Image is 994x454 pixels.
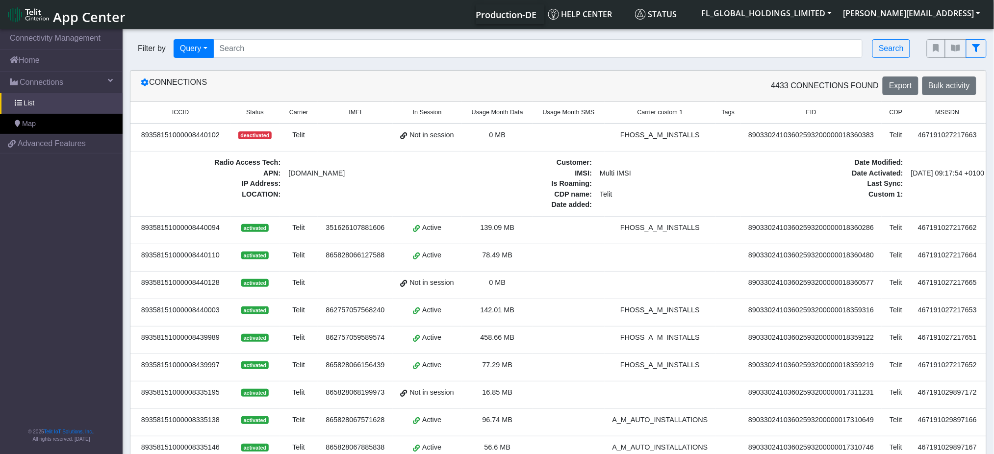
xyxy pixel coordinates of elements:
[746,277,876,288] div: 89033024103602593200000018360577
[472,108,523,117] span: Usage Month Data
[44,429,93,434] a: Telit IoT Solutions, Inc.
[611,415,710,426] div: A_M_AUTO_INSTALLATIONS
[484,443,511,451] span: 56.6 MB
[324,223,386,233] div: 351626107881606
[544,4,631,24] a: Help center
[483,416,513,424] span: 96.74 MB
[20,76,63,88] span: Connections
[324,250,386,261] div: 865828066127588
[241,306,268,314] span: activated
[746,415,876,426] div: 89033024103602593200000017310649
[890,251,902,259] span: Telit
[136,387,225,398] div: 89358151000008335195
[759,168,907,179] span: Date Activated :
[483,361,513,369] span: 77.29 MB
[324,305,386,316] div: 862757057568240
[285,442,312,453] div: Telit
[476,4,536,24] a: Your current platform instance
[136,277,225,288] div: 89358151000008440128
[889,81,912,90] span: Export
[916,442,979,453] div: 467191029897167
[241,444,268,452] span: activated
[285,130,312,141] div: Telit
[130,43,174,54] span: Filter by
[448,157,596,168] span: Customer :
[289,108,308,117] span: Carrier
[927,39,987,58] div: fitlers menu
[916,223,979,233] div: 467191027217662
[483,251,513,259] span: 78.49 MB
[481,306,515,314] span: 142.01 MB
[635,9,677,20] span: Status
[771,80,879,92] span: 4433 Connections found
[548,9,559,20] img: knowledge.svg
[410,387,454,398] span: Not in session
[759,157,907,168] span: Date Modified :
[890,361,902,369] span: Telit
[241,252,268,259] span: activated
[136,415,225,426] div: 89358151000008335138
[890,443,902,451] span: Telit
[285,415,312,426] div: Telit
[324,442,386,453] div: 865828067885838
[543,108,595,117] span: Usage Month SMS
[136,332,225,343] div: 89358151000008439989
[422,415,441,426] span: Active
[746,360,876,371] div: 89033024103602593200000018359219
[916,360,979,371] div: 467191027217652
[890,388,902,396] span: Telit
[53,8,126,26] span: App Center
[611,442,710,453] div: A_M_AUTO_INSTALLATIONS
[241,334,268,342] span: activated
[890,131,902,139] span: Telit
[413,108,442,117] span: In Session
[916,415,979,426] div: 467191029897166
[916,387,979,398] div: 467191029897172
[241,224,268,232] span: activated
[890,306,902,314] span: Telit
[872,39,910,58] button: Search
[806,108,816,117] span: EID
[284,168,433,179] span: [DOMAIN_NAME]
[133,76,559,95] div: Connections
[746,250,876,261] div: 89033024103602593200000018360480
[916,130,979,141] div: 467191027217663
[611,130,710,141] div: FHOSS_A_M_INSTALLS
[422,360,441,371] span: Active
[476,9,537,21] span: Production-DE
[696,4,838,22] button: FL_GLOBAL_HOLDINGS_LIMITED
[746,332,876,343] div: 89033024103602593200000018359122
[448,168,596,179] span: IMSI :
[213,39,863,58] input: Search...
[746,223,876,233] div: 89033024103602593200000018360286
[635,9,646,20] img: status.svg
[18,138,86,150] span: Advanced Features
[285,223,312,233] div: Telit
[410,130,454,141] span: Not in session
[596,168,744,179] span: Multi IMSI
[746,387,876,398] div: 89033024103602593200000017311231
[422,305,441,316] span: Active
[410,277,454,288] span: Not in session
[448,178,596,189] span: Is Roaming :
[890,333,902,341] span: Telit
[324,415,386,426] div: 865828067571628
[422,442,441,453] span: Active
[241,279,268,287] span: activated
[548,9,612,20] span: Help center
[136,157,284,168] span: Radio Access Tech :
[890,278,902,286] span: Telit
[136,442,225,453] div: 89358151000008335146
[916,305,979,316] div: 467191027217653
[489,278,506,286] span: 0 MB
[136,168,284,179] span: APN :
[596,189,744,200] span: Telit
[883,76,918,95] button: Export
[24,98,34,109] span: List
[136,130,225,141] div: 89358151000008440102
[285,360,312,371] div: Telit
[722,108,735,117] span: Tags
[241,416,268,424] span: activated
[136,178,284,189] span: IP Address :
[246,108,264,117] span: Status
